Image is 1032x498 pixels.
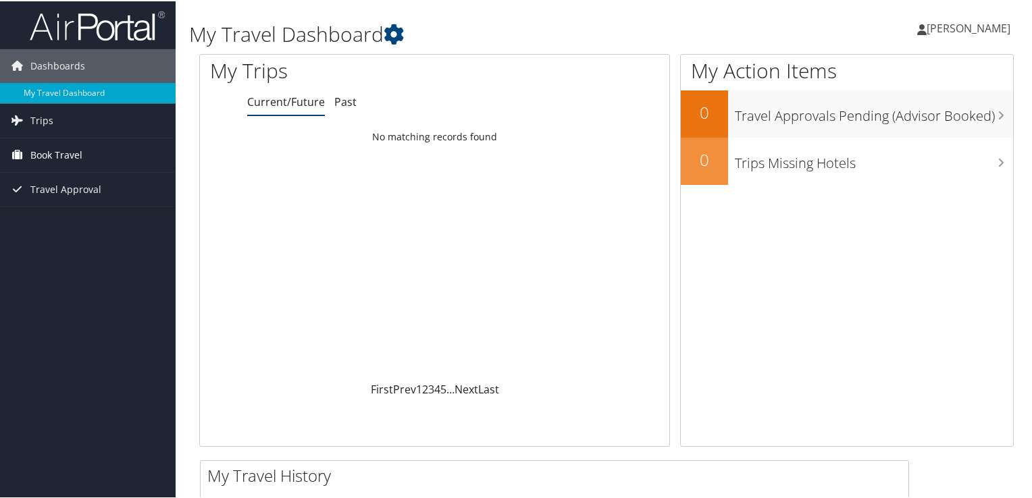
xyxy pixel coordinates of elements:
a: First [371,381,393,395]
h2: 0 [681,147,728,170]
a: Next [455,381,478,395]
span: Travel Approval [30,171,101,205]
h1: My Travel Dashboard [189,19,746,47]
span: Book Travel [30,137,82,171]
a: 3 [428,381,434,395]
span: [PERSON_NAME] [927,20,1010,34]
h1: My Action Items [681,55,1013,84]
a: Last [478,381,499,395]
td: No matching records found [200,123,669,148]
a: 0Travel Approvals Pending (Advisor Booked) [681,89,1013,136]
a: 1 [416,381,422,395]
h3: Travel Approvals Pending (Advisor Booked) [735,99,1013,124]
a: 4 [434,381,440,395]
a: Past [334,93,357,108]
span: Trips [30,103,53,136]
span: … [446,381,455,395]
span: Dashboards [30,48,85,82]
a: 2 [422,381,428,395]
a: 5 [440,381,446,395]
h1: My Trips [210,55,464,84]
h3: Trips Missing Hotels [735,146,1013,171]
a: Prev [393,381,416,395]
h2: My Travel History [207,463,908,486]
img: airportal-logo.png [30,9,165,40]
a: Current/Future [247,93,325,108]
a: [PERSON_NAME] [917,7,1024,47]
a: 0Trips Missing Hotels [681,136,1013,184]
h2: 0 [681,100,728,123]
